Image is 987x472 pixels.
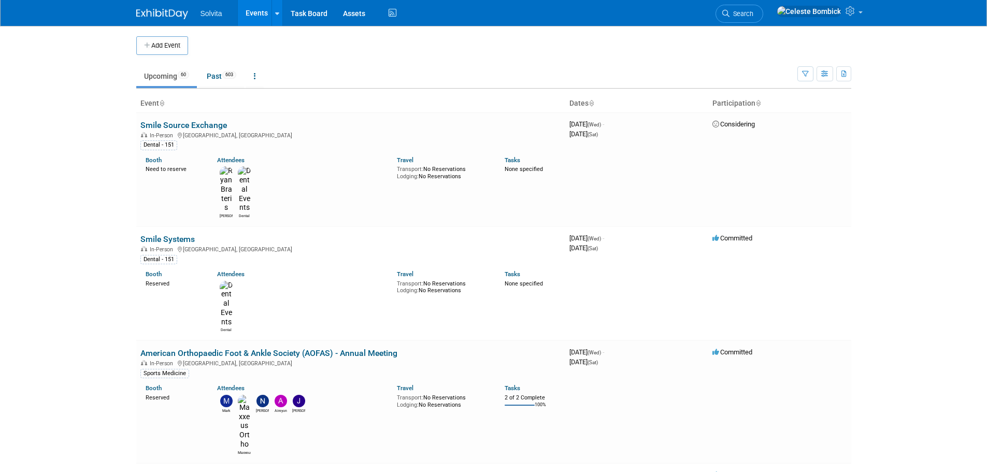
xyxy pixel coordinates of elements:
[238,395,251,449] img: Maxxeus Ortho
[136,66,197,86] a: Upcoming60
[140,359,561,367] div: [GEOGRAPHIC_DATA], [GEOGRAPHIC_DATA]
[292,407,305,413] div: Jeremy Wofford
[256,395,269,407] img: Nate Myer
[588,360,598,365] span: (Sat)
[708,95,851,112] th: Participation
[238,212,251,219] div: Dental Events
[569,358,598,366] span: [DATE]
[220,212,233,219] div: Ryan Brateris
[397,278,489,294] div: No Reservations No Reservations
[199,66,244,86] a: Past603
[588,350,601,355] span: (Wed)
[712,348,752,356] span: Committed
[146,392,202,402] div: Reserved
[729,10,753,18] span: Search
[588,132,598,137] span: (Sat)
[397,270,413,278] a: Travel
[141,132,147,137] img: In-Person Event
[397,166,423,173] span: Transport:
[141,246,147,251] img: In-Person Event
[505,280,543,287] span: None specified
[140,140,177,150] div: Dental - 151
[136,95,565,112] th: Event
[755,99,761,107] a: Sort by Participation Type
[535,402,546,416] td: 100%
[220,407,233,413] div: Mark Cassani
[397,287,419,294] span: Lodging:
[505,270,520,278] a: Tasks
[238,166,251,212] img: Dental Events
[217,270,245,278] a: Attendees
[150,132,176,139] span: In-Person
[293,395,305,407] img: Jeremy Wofford
[603,120,604,128] span: -
[136,36,188,55] button: Add Event
[150,246,176,253] span: In-Person
[140,120,227,130] a: Smile Source Exchange
[569,244,598,252] span: [DATE]
[146,270,162,278] a: Booth
[712,234,752,242] span: Committed
[505,166,543,173] span: None specified
[238,449,251,455] div: Maxxeus Ortho
[565,95,708,112] th: Dates
[505,384,520,392] a: Tasks
[397,173,419,180] span: Lodging:
[201,9,222,18] span: Solvita
[569,120,604,128] span: [DATE]
[150,360,176,367] span: In-Person
[712,120,755,128] span: Considering
[588,246,598,251] span: (Sat)
[217,384,245,392] a: Attendees
[569,130,598,138] span: [DATE]
[146,156,162,164] a: Booth
[569,234,604,242] span: [DATE]
[397,402,419,408] span: Lodging:
[505,156,520,164] a: Tasks
[220,166,233,212] img: Ryan Brateris
[140,369,189,378] div: Sports Medicine
[505,394,561,402] div: 2 of 2 Complete
[256,407,269,413] div: Nate Myer
[146,278,202,288] div: Reserved
[217,156,245,164] a: Attendees
[397,394,423,401] span: Transport:
[140,234,195,244] a: Smile Systems
[220,326,233,333] div: Dental Events
[397,280,423,287] span: Transport:
[220,281,233,327] img: Dental Events
[220,395,233,407] img: Mark Cassani
[589,99,594,107] a: Sort by Start Date
[397,164,489,180] div: No Reservations No Reservations
[140,245,561,253] div: [GEOGRAPHIC_DATA], [GEOGRAPHIC_DATA]
[140,255,177,264] div: Dental - 151
[588,122,601,127] span: (Wed)
[146,384,162,392] a: Booth
[141,360,147,365] img: In-Person Event
[569,348,604,356] span: [DATE]
[159,99,164,107] a: Sort by Event Name
[146,164,202,173] div: Need to reserve
[178,71,189,79] span: 60
[777,6,841,17] img: Celeste Bombick
[136,9,188,19] img: ExhibitDay
[140,131,561,139] div: [GEOGRAPHIC_DATA], [GEOGRAPHIC_DATA]
[397,384,413,392] a: Travel
[222,71,236,79] span: 603
[603,234,604,242] span: -
[397,156,413,164] a: Travel
[716,5,763,23] a: Search
[603,348,604,356] span: -
[140,348,397,358] a: American Orthopaedic Foot & Ankle Society (AOFAS) - Annual Meeting
[397,392,489,408] div: No Reservations No Reservations
[274,407,287,413] div: Aireyon Guy
[275,395,287,407] img: Aireyon Guy
[588,236,601,241] span: (Wed)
